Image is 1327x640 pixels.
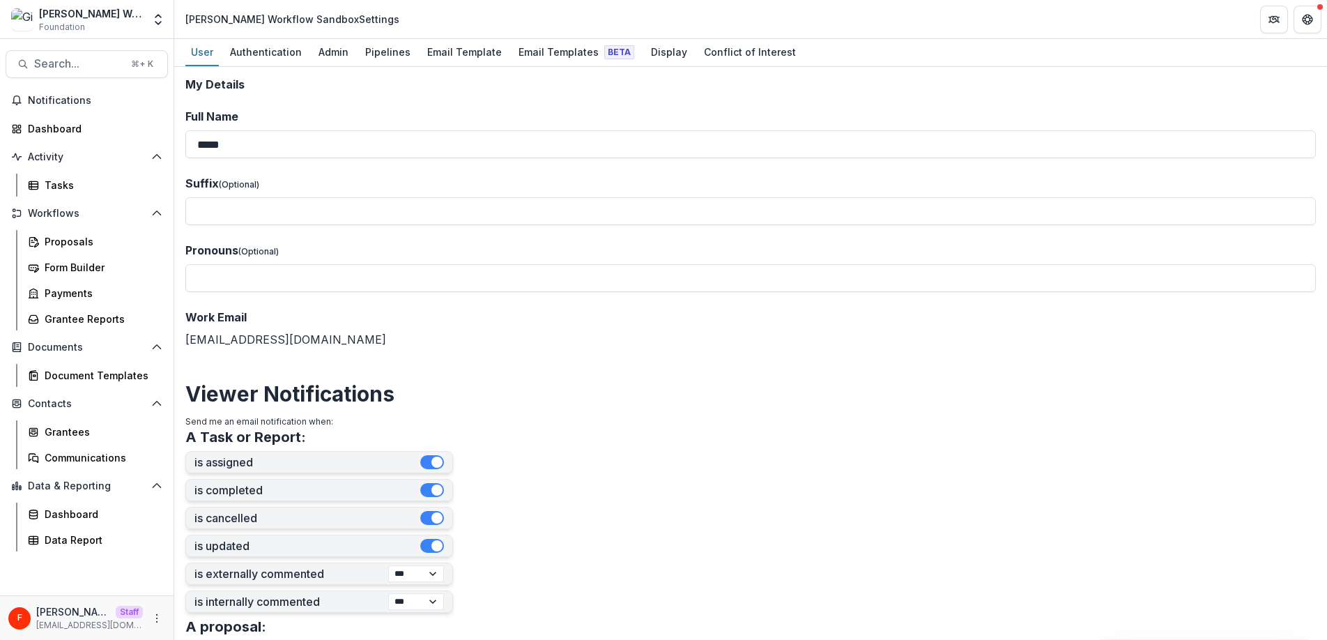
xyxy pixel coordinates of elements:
div: Proposals [45,234,157,249]
label: is completed [194,484,420,497]
button: More [148,610,165,627]
span: Send me an email notification when: [185,416,333,427]
div: Email Template [422,42,507,62]
span: Documents [28,342,146,353]
div: Form Builder [45,260,157,275]
a: Dashboard [22,503,168,526]
a: Document Templates [22,364,168,387]
span: Notifications [28,95,162,107]
nav: breadcrumb [180,9,405,29]
button: Search... [6,50,168,78]
h2: My Details [185,78,1316,91]
a: Proposals [22,230,168,253]
div: Grantee Reports [45,312,157,326]
div: [PERSON_NAME] Workflow Sandbox Settings [185,12,399,26]
p: Staff [116,606,143,618]
div: Fanny [17,614,22,623]
p: [PERSON_NAME] [36,604,110,619]
a: Grantees [22,420,168,443]
button: Notifications [6,89,168,112]
h3: A proposal: [185,618,266,635]
div: Email Templates [513,42,640,62]
span: Foundation [39,21,85,33]
label: is cancelled [194,512,420,525]
div: Tasks [45,178,157,192]
div: Display [645,42,693,62]
label: is assigned [194,456,420,469]
label: is externally commented [194,567,388,581]
span: Work Email [185,310,247,324]
span: Workflows [28,208,146,220]
div: User [185,42,219,62]
div: Dashboard [28,121,157,136]
span: Full Name [185,109,238,123]
div: Admin [313,42,354,62]
div: Authentication [224,42,307,62]
a: Payments [22,282,168,305]
a: Form Builder [22,256,168,279]
button: Open Contacts [6,393,168,415]
div: [EMAIL_ADDRESS][DOMAIN_NAME] [185,309,1316,348]
span: Beta [604,45,634,59]
button: Open Workflows [6,202,168,224]
a: Conflict of Interest [698,39,801,66]
span: Contacts [28,398,146,410]
span: Activity [28,151,146,163]
button: Partners [1260,6,1288,33]
h3: A Task or Report: [185,429,306,445]
a: User [185,39,219,66]
a: Email Template [422,39,507,66]
a: Admin [313,39,354,66]
a: Dashboard [6,117,168,140]
a: Tasks [22,174,168,197]
span: Data & Reporting [28,480,146,492]
span: (Optional) [219,179,259,190]
a: Communications [22,446,168,469]
span: Search... [34,57,123,70]
button: Open Data & Reporting [6,475,168,497]
a: Display [645,39,693,66]
img: Gilmore Workflow Sandbox [11,8,33,31]
a: Grantee Reports [22,307,168,330]
div: ⌘ + K [128,56,156,72]
a: Email Templates Beta [513,39,640,66]
span: Pronouns [185,243,238,257]
h2: Viewer Notifications [185,381,1316,406]
div: Data Report [45,533,157,547]
div: Document Templates [45,368,157,383]
label: is internally commented [194,595,388,609]
div: Dashboard [45,507,157,521]
div: [PERSON_NAME] Workflow Sandbox [39,6,143,21]
button: Open entity switcher [148,6,168,33]
button: Open Activity [6,146,168,168]
a: Pipelines [360,39,416,66]
a: Data Report [22,528,168,551]
button: Open Documents [6,336,168,358]
div: Pipelines [360,42,416,62]
label: is updated [194,540,420,553]
div: Grantees [45,425,157,439]
span: Suffix [185,176,219,190]
span: (Optional) [238,246,279,257]
a: Authentication [224,39,307,66]
p: [EMAIL_ADDRESS][DOMAIN_NAME] [36,619,143,632]
button: Get Help [1294,6,1321,33]
div: Communications [45,450,157,465]
div: Conflict of Interest [698,42,801,62]
div: Payments [45,286,157,300]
